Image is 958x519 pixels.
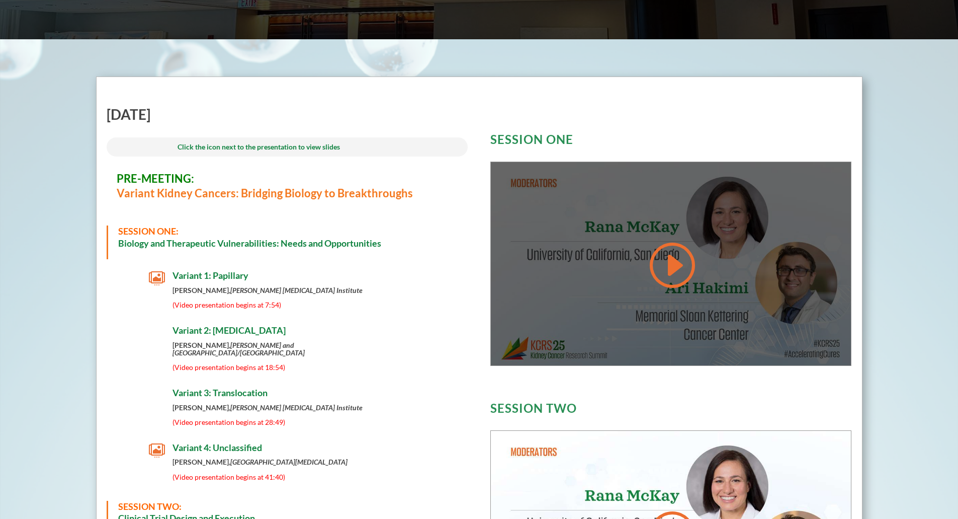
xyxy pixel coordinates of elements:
[172,458,347,466] strong: [PERSON_NAME],
[490,402,852,419] h3: SESSION TWO
[118,501,182,512] span: SESSION TWO:
[149,270,165,286] span: 
[230,403,363,412] em: [PERSON_NAME] [MEDICAL_DATA] Institute
[230,458,347,466] em: [GEOGRAPHIC_DATA][MEDICAL_DATA]
[230,286,363,294] em: [PERSON_NAME] [MEDICAL_DATA] Institute
[172,341,305,357] strong: [PERSON_NAME],
[118,226,179,237] span: SESSION ONE:
[172,473,285,481] span: (Video presentation begins at 41:40)
[172,325,286,336] span: Variant 2: [MEDICAL_DATA]
[172,341,305,357] em: [PERSON_NAME] and [GEOGRAPHIC_DATA]/[GEOGRAPHIC_DATA]
[172,387,268,398] span: Variant 3: Translocation
[172,403,363,412] strong: [PERSON_NAME],
[149,388,165,404] span: 
[172,442,262,453] span: Variant 4: Unclassified
[172,270,248,281] span: Variant 1: Papillary
[172,363,285,372] span: (Video presentation begins at 18:54)
[172,418,285,426] span: (Video presentation begins at 28:49)
[178,142,340,151] span: Click the icon next to the presentation to view slides
[107,107,468,126] h2: [DATE]
[490,133,852,151] h3: SESSION ONE
[117,172,194,185] span: PRE-MEETING:
[117,172,458,205] h3: Variant Kidney Cancers: Bridging Biology to Breakthroughs
[149,325,165,341] span: 
[118,238,381,249] strong: Biology and Therapeutic Vulnerabilities: Needs and Opportunities
[172,286,363,294] strong: [PERSON_NAME],
[149,442,165,459] span: 
[172,301,281,309] span: (Video presentation begins at 7:54)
